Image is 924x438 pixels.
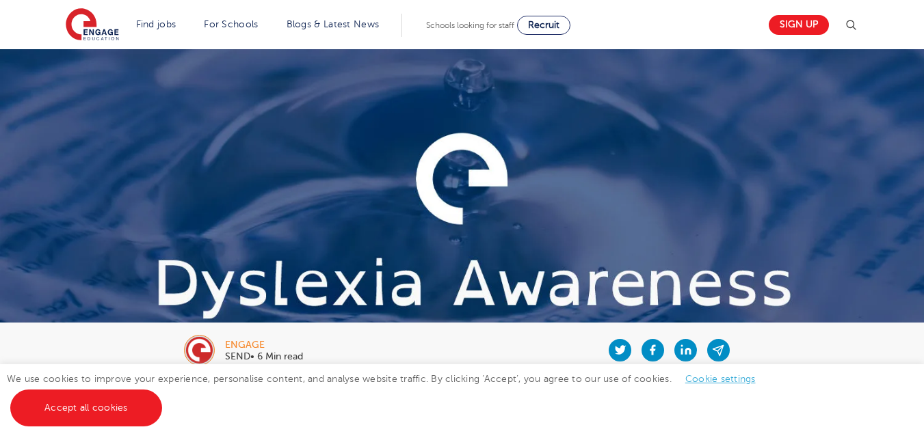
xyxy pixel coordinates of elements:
span: Schools looking for staff [426,20,514,30]
img: Engage Education [66,8,119,42]
a: Cookie settings [685,374,756,384]
p: SEND• 6 Min read [225,352,303,361]
a: For Schools [204,19,258,29]
a: Recruit [517,16,570,35]
span: Recruit [528,20,559,30]
span: We use cookies to improve your experience, personalise content, and analyse website traffic. By c... [7,374,769,413]
div: engage [225,340,303,350]
a: Accept all cookies [10,389,162,426]
a: Find jobs [136,19,176,29]
a: Blogs & Latest News [287,19,380,29]
a: Sign up [769,15,829,35]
